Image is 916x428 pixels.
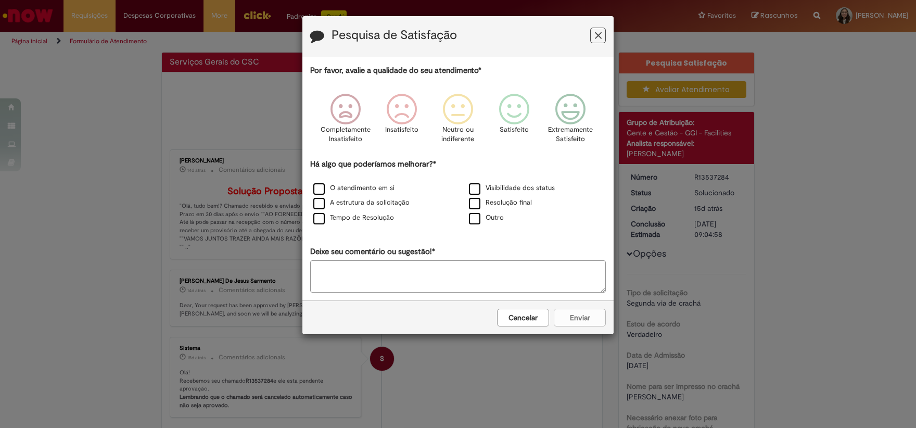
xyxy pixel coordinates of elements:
div: Satisfeito [488,86,541,157]
p: Satisfeito [500,125,529,135]
label: Tempo de Resolução [313,213,394,223]
div: Insatisfeito [375,86,428,157]
p: Completamente Insatisfeito [321,125,371,144]
div: Neutro ou indiferente [431,86,485,157]
div: Há algo que poderíamos melhorar?* [310,159,606,226]
p: Extremamente Satisfeito [548,125,593,144]
label: Resolução final [469,198,532,208]
label: Deixe seu comentário ou sugestão!* [310,246,435,257]
label: Pesquisa de Satisfação [332,29,457,42]
button: Cancelar [497,309,549,326]
div: Extremamente Satisfeito [544,86,597,157]
label: Visibilidade dos status [469,183,555,193]
label: Por favor, avalie a qualidade do seu atendimento* [310,65,481,76]
label: O atendimento em si [313,183,395,193]
p: Insatisfeito [385,125,418,135]
label: A estrutura da solicitação [313,198,410,208]
div: Completamente Insatisfeito [319,86,372,157]
p: Neutro ou indiferente [439,125,477,144]
label: Outro [469,213,504,223]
